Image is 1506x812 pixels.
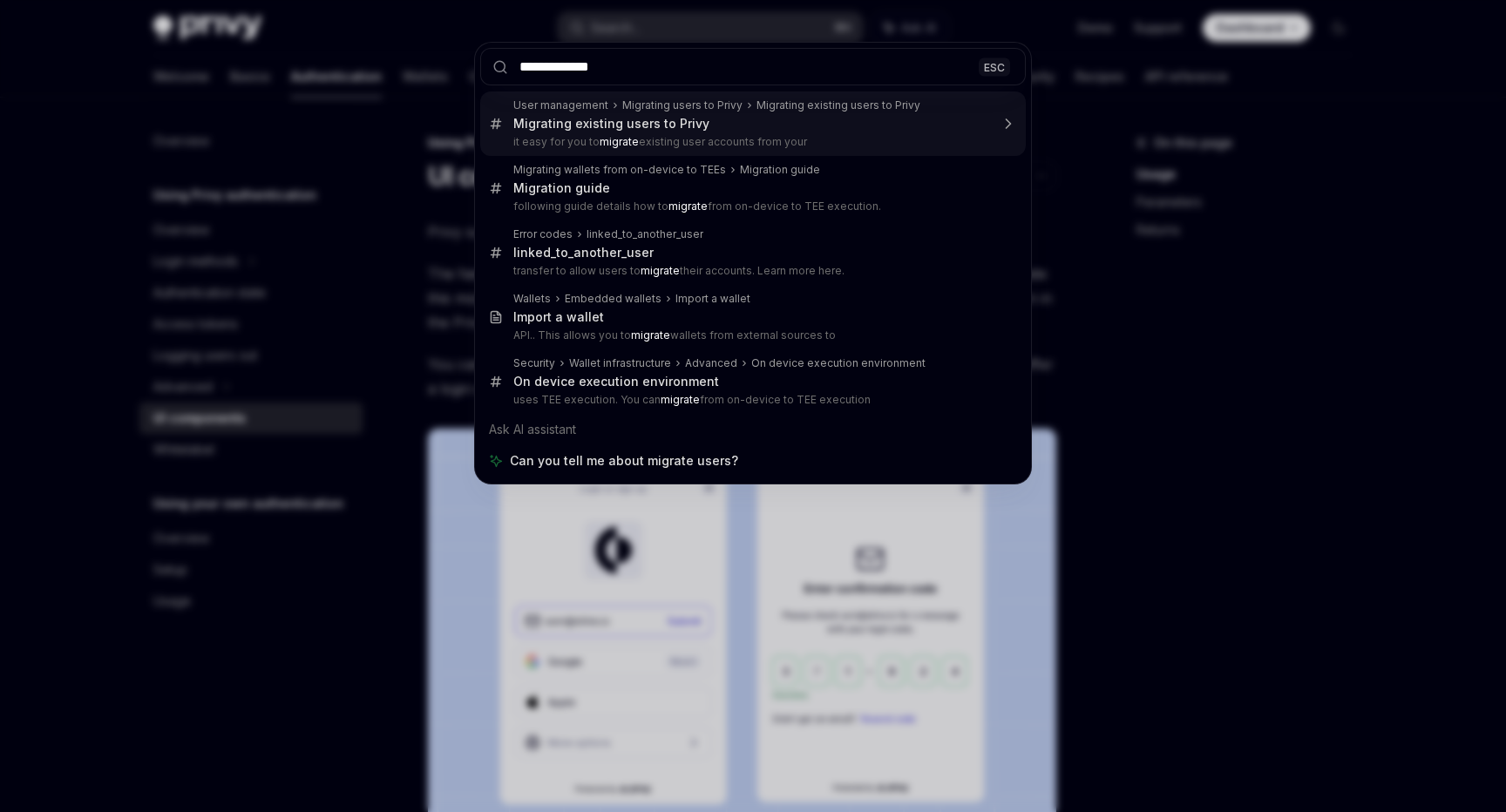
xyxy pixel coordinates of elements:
[641,264,680,277] b: migrate
[979,58,1010,76] div: ESC
[565,292,661,306] div: Embedded wallets
[513,309,604,325] div: Import a wallet
[668,200,708,213] b: migrate
[740,163,820,177] div: Migration guide
[513,180,610,196] div: Migration guide
[513,356,555,370] div: Security
[513,245,654,261] div: linked_to_another_user
[480,414,1026,445] div: Ask AI assistant
[513,328,989,342] p: API.. This allows you to wallets from external sources to
[513,374,719,389] div: On device execution environment
[513,227,573,241] div: Error codes
[513,98,608,112] div: User management
[751,356,926,370] div: On device execution environment
[661,393,700,406] b: migrate
[513,200,989,213] p: following guide details how to from on-device to TEE execution.
[513,292,551,306] div: Wallets
[685,356,737,370] div: Advanced
[587,227,703,241] div: linked_to_another_user
[513,163,726,177] div: Migrating wallets from on-device to TEEs
[513,116,709,132] div: Migrating existing users to Privy
[675,292,750,306] div: Import a wallet
[600,135,639,148] b: migrate
[513,135,989,149] p: it easy for you to existing user accounts from your
[622,98,743,112] div: Migrating users to Privy
[510,452,738,470] span: Can you tell me about migrate users?
[513,393,989,407] p: uses TEE execution. You can from on-device to TEE execution
[569,356,671,370] div: Wallet infrastructure
[513,264,989,278] p: transfer to allow users to their accounts. Learn more here.
[631,328,670,342] b: migrate
[756,98,920,112] div: Migrating existing users to Privy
